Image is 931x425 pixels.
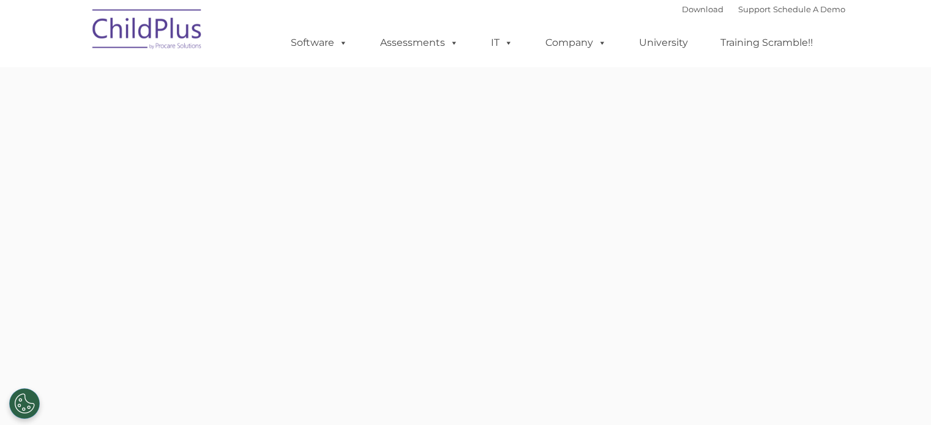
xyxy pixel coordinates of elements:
a: Download [682,4,723,14]
a: Training Scramble!! [708,31,825,55]
a: Support [738,4,771,14]
a: IT [479,31,525,55]
a: Schedule A Demo [773,4,845,14]
a: Company [533,31,619,55]
img: ChildPlus by Procare Solutions [86,1,209,62]
a: University [627,31,700,55]
font: | [682,4,845,14]
a: Software [279,31,360,55]
button: Cookies Settings [9,388,40,419]
a: Assessments [368,31,471,55]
